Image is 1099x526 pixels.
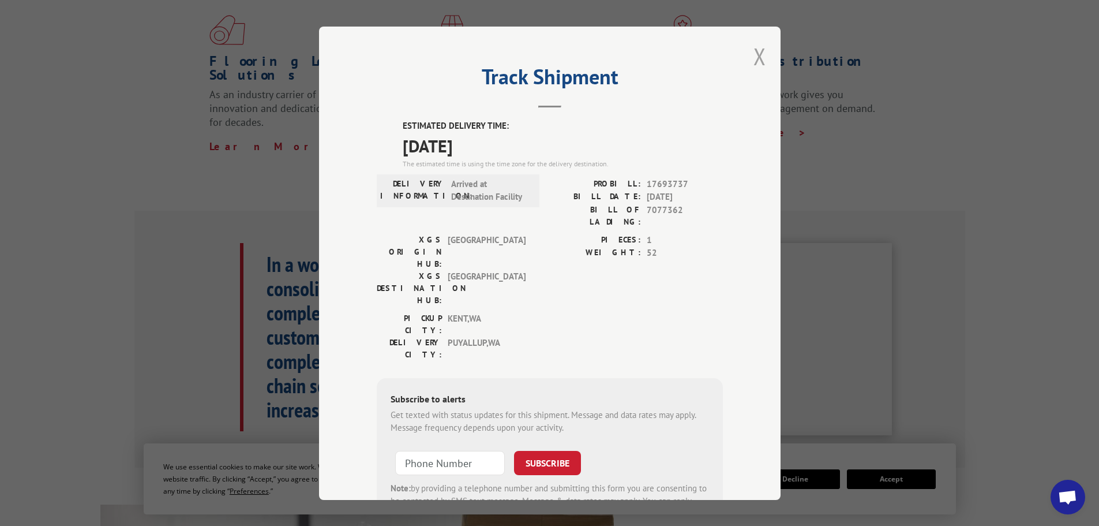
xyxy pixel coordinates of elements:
[550,203,641,227] label: BILL OF LADING:
[403,132,723,158] span: [DATE]
[403,120,723,133] label: ESTIMATED DELIVERY TIME:
[395,450,505,475] input: Phone Number
[380,177,445,203] label: DELIVERY INFORMATION:
[377,336,442,360] label: DELIVERY CITY:
[550,233,641,247] label: PIECES:
[647,191,723,204] span: [DATE]
[377,69,723,91] h2: Track Shipment
[448,270,526,306] span: [GEOGRAPHIC_DATA]
[391,408,709,434] div: Get texted with status updates for this shipment. Message and data rates may apply. Message frequ...
[753,41,766,72] button: Close modal
[514,450,581,475] button: SUBSCRIBE
[377,312,442,336] label: PICKUP CITY:
[647,247,723,260] span: 52
[451,177,529,203] span: Arrived at Destination Facility
[391,482,411,493] strong: Note:
[550,177,641,191] label: PROBILL:
[391,482,709,521] div: by providing a telephone number and submitting this form you are consenting to be contacted by SM...
[550,247,641,260] label: WEIGHT:
[1051,480,1085,514] div: Open chat
[448,312,526,336] span: KENT , WA
[647,233,723,247] span: 1
[391,391,709,408] div: Subscribe to alerts
[448,336,526,360] span: PUYALLUP , WA
[377,270,442,306] label: XGS DESTINATION HUB:
[550,191,641,204] label: BILL DATE:
[448,233,526,270] span: [GEOGRAPHIC_DATA]
[377,233,442,270] label: XGS ORIGIN HUB:
[647,203,723,227] span: 7077362
[403,158,723,169] div: The estimated time is using the time zone for the delivery destination.
[647,177,723,191] span: 17693737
